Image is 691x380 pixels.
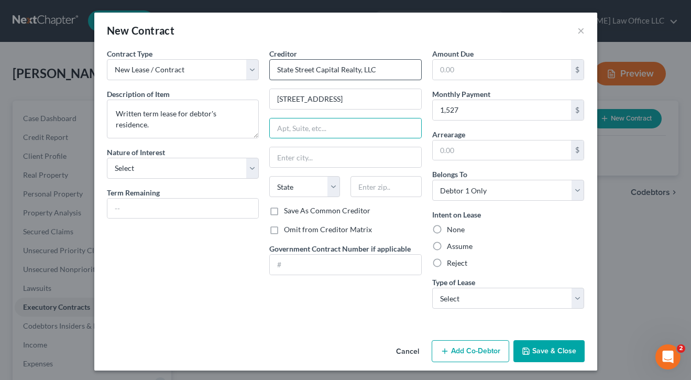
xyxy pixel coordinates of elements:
[433,100,572,120] input: 0.00
[571,100,584,120] div: $
[432,129,465,140] label: Arrearage
[269,49,297,58] span: Creditor
[107,147,165,158] label: Nature of Interest
[433,60,572,80] input: 0.00
[432,48,474,59] label: Amount Due
[270,118,421,138] input: Apt, Suite, etc...
[677,344,685,353] span: 2
[571,140,584,160] div: $
[284,224,372,235] label: Omit from Creditor Matrix
[270,89,421,109] input: Enter address...
[447,241,473,252] label: Assume
[432,209,481,220] label: Intent on Lease
[432,170,467,179] span: Belongs To
[350,176,421,197] input: Enter zip..
[513,340,585,362] button: Save & Close
[388,341,427,362] button: Cancel
[447,224,465,235] label: None
[107,48,152,59] label: Contract Type
[432,278,475,287] span: Type of Lease
[432,89,490,100] label: Monthly Payment
[270,147,421,167] input: Enter city...
[284,205,370,216] label: Save As Common Creditor
[107,23,175,38] div: New Contract
[655,344,681,370] iframe: Intercom live chat
[270,255,421,275] input: #
[577,24,585,37] button: ×
[433,140,572,160] input: 0.00
[107,199,259,219] input: --
[432,340,509,362] button: Add Co-Debtor
[571,60,584,80] div: $
[107,187,160,198] label: Term Remaining
[447,258,467,268] label: Reject
[269,243,411,254] label: Government Contract Number if applicable
[269,59,422,80] input: Search creditor by name...
[107,90,170,99] span: Description of Item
